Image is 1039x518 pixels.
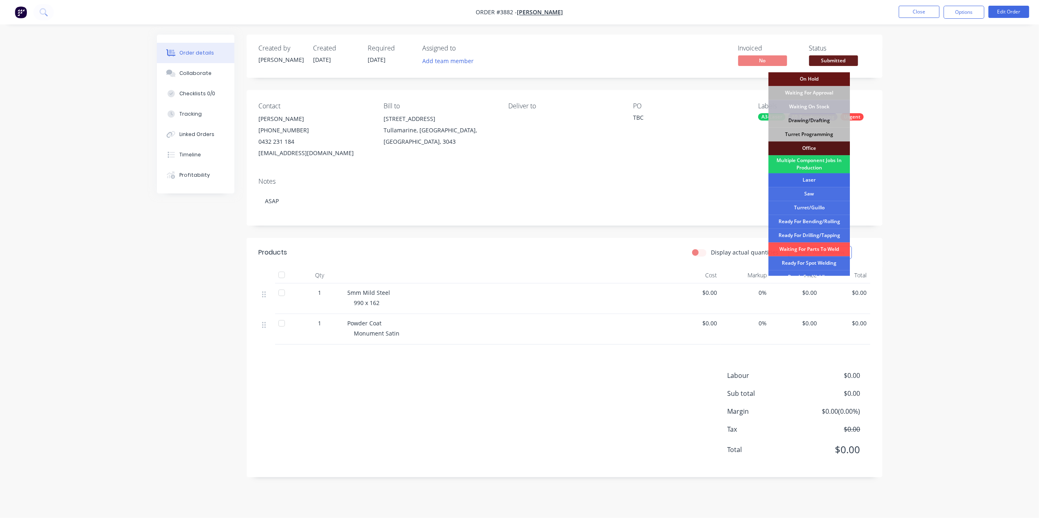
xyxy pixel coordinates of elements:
button: Add team member [418,55,478,66]
div: Contact [259,102,371,110]
button: Checklists 0/0 [157,83,234,104]
div: Office [768,141,850,155]
div: Drawing/Drafting [768,114,850,127]
div: Multiple Component Jobs In Production [768,155,850,173]
button: Linked Orders [157,124,234,145]
a: [PERSON_NAME] [517,9,563,16]
button: Close [899,6,940,18]
button: Options [944,6,984,19]
span: 5mm Mild Steel [348,289,390,296]
button: Tracking [157,104,234,124]
span: $0.00 [674,288,717,297]
div: Timeline [179,151,201,158]
span: [DATE] [368,56,386,64]
button: Add team member [423,55,478,66]
div: Ready For Welding [768,270,850,284]
span: Submitted [809,55,858,66]
div: [STREET_ADDRESS]Tullamarine, [GEOGRAPHIC_DATA], [GEOGRAPHIC_DATA], 3043 [384,113,495,147]
div: Notes [259,178,870,185]
span: $0.00 [800,388,860,398]
div: Profitability [179,171,210,179]
div: Waiting For Approval [768,86,850,100]
div: [STREET_ADDRESS] [384,113,495,125]
div: Waiting On Stock [768,100,850,114]
div: Collaborate [179,70,212,77]
div: ASAP [259,189,870,213]
div: Status [809,44,870,52]
span: Margin [728,406,800,416]
div: Created [313,44,358,52]
div: Assigned to [423,44,504,52]
div: PO [633,102,745,110]
button: Collaborate [157,63,234,83]
div: A3-Laser [758,113,785,121]
div: [PERSON_NAME] [259,113,371,125]
div: Order details [179,49,214,57]
span: 990 x 162 [354,299,380,307]
div: Products [259,248,287,257]
span: [DATE] [313,56,331,64]
div: Labels [758,102,870,110]
div: Turret/Guillo [768,201,850,215]
div: Bill to [384,102,495,110]
span: $0.00 [800,442,860,457]
span: Total [728,445,800,454]
span: $0.00 [823,288,867,297]
div: Turret Programming [768,127,850,141]
div: Required [368,44,413,52]
button: Timeline [157,145,234,165]
button: Order details [157,43,234,63]
div: Saw [768,187,850,201]
button: Edit Order [988,6,1029,18]
div: Tullamarine, [GEOGRAPHIC_DATA], [GEOGRAPHIC_DATA], 3043 [384,125,495,147]
div: Ready For Bending/Rolling [768,215,850,228]
div: [PERSON_NAME] [259,55,304,64]
span: No [738,55,787,66]
span: $0.00 [823,319,867,327]
span: Order #3882 - [476,9,517,16]
div: Created by [259,44,304,52]
div: Ready For Drilling/Tapping [768,228,850,242]
span: $0.00 [800,371,860,380]
div: [PHONE_NUMBER] [259,125,371,136]
div: Invoiced [738,44,799,52]
span: Labour [728,371,800,380]
div: 0432 231 184 [259,136,371,147]
div: [PERSON_NAME][PHONE_NUMBER]0432 231 184[EMAIL_ADDRESS][DOMAIN_NAME] [259,113,371,159]
span: 0% [724,319,767,327]
div: Deliver to [508,102,620,110]
div: Tracking [179,110,202,118]
div: Urgent [840,113,864,121]
span: Tax [728,424,800,434]
button: Submitted [809,55,858,68]
span: 0% [724,288,767,297]
div: Cost [671,267,721,283]
label: Display actual quantities [711,248,779,257]
span: 1 [318,319,322,327]
span: $0.00 [800,424,860,434]
div: Laser [768,173,850,187]
span: $0.00 [674,319,717,327]
span: Monument Satin [354,329,400,337]
span: 1 [318,288,322,297]
div: TBC [633,113,735,125]
div: Qty [296,267,344,283]
div: [EMAIL_ADDRESS][DOMAIN_NAME] [259,147,371,159]
span: $0.00 [774,288,817,297]
div: Waiting For Parts To Weld [768,242,850,256]
span: $0.00 [774,319,817,327]
div: Linked Orders [179,131,214,138]
span: $0.00 ( 0.00 %) [800,406,860,416]
div: Ready For Spot Welding [768,256,850,270]
div: Checklists 0/0 [179,90,215,97]
span: Sub total [728,388,800,398]
div: Markup [720,267,770,283]
span: Powder Coat [348,319,382,327]
img: Factory [15,6,27,18]
div: On Hold [768,72,850,86]
button: Profitability [157,165,234,185]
